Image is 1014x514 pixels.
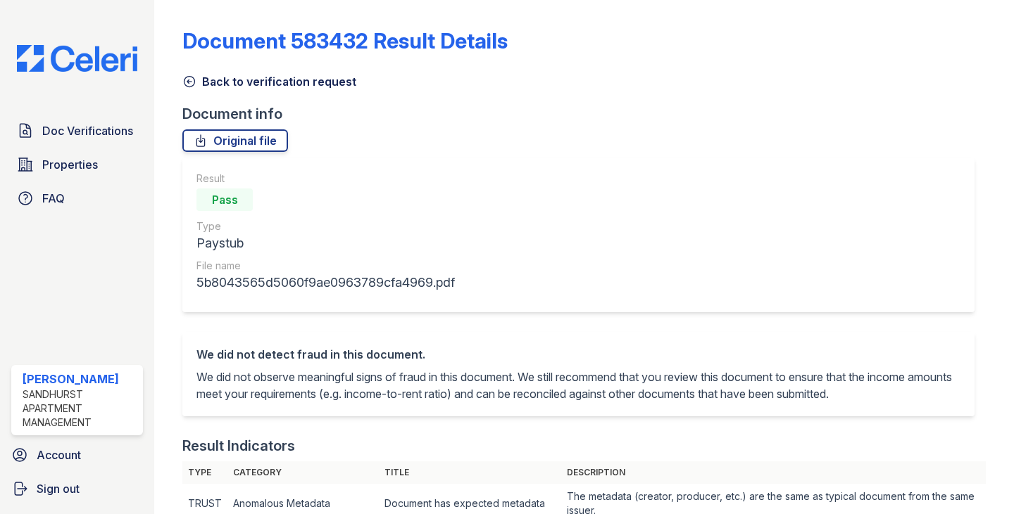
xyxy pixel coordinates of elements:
a: Document 583432 Result Details [182,28,508,53]
a: Doc Verifications [11,117,143,145]
a: Back to verification request [182,73,356,90]
span: Properties [42,156,98,173]
div: 5b8043565d5060f9ae0963789cfa4969.pdf [196,273,455,293]
div: Type [196,219,455,233]
p: We did not observe meaningful signs of fraud in this document. We still recommend that you review... [196,368,960,402]
th: Title [379,461,561,484]
a: Original file [182,129,288,152]
th: Category [227,461,379,484]
span: Doc Verifications [42,122,133,139]
span: FAQ [42,190,65,207]
div: Sandhurst Apartment Management [23,387,137,430]
div: Paystub [196,233,455,253]
a: FAQ [11,184,143,212]
th: Description [561,461,986,484]
a: Sign out [6,475,149,503]
span: Account [37,446,81,463]
div: Result Indicators [182,436,295,456]
div: We did not detect fraud in this document. [196,346,960,363]
div: Pass [196,188,253,211]
img: CE_Logo_Blue-a8612792a0a2168367f1c8372b55b34899dd931a85d93a1a3d3e32e68fde9ad4.png [6,45,149,72]
th: Type [182,461,227,484]
span: Sign out [37,480,80,497]
div: File name [196,259,455,273]
div: [PERSON_NAME] [23,371,137,387]
div: Document info [182,104,986,124]
div: Result [196,172,455,186]
a: Properties [11,150,143,179]
a: Account [6,441,149,469]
